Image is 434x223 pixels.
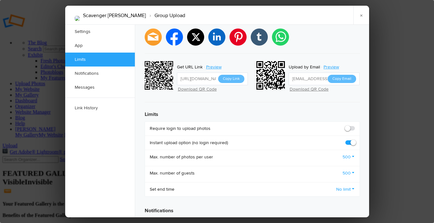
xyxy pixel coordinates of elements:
[177,63,203,71] div: Get URL Link
[343,170,355,176] a: 500
[146,10,185,21] li: Group Upload
[65,80,135,94] a: Messages
[75,16,80,21] img: IMG_1167.png
[65,101,135,115] a: Link History
[353,6,369,25] a: ×
[150,186,174,193] b: Set end time
[208,29,225,46] li: linkedin
[65,67,135,80] a: Notifications
[343,154,355,160] a: 500
[290,86,329,92] a: Download QR Code
[150,170,195,176] b: Max. number of guests
[150,125,211,132] b: Require login to upload photos
[272,29,289,46] li: whatsapp
[336,186,355,193] a: No limit
[218,75,244,83] button: Copy Link
[145,61,175,92] div: https://slickpic.us/18210097wYZ0
[230,29,247,46] li: pinterest
[65,39,135,53] a: App
[251,29,268,46] li: tumblr
[203,63,226,71] a: Preview
[289,63,320,71] div: Upload by Email
[320,63,344,71] a: Preview
[166,29,183,46] li: facebook
[150,140,228,146] b: Instant upload option (no login required)
[328,75,356,83] button: Copy Email
[187,29,204,46] li: twitter
[145,105,360,118] h3: Limits
[145,202,360,214] h3: Notifications
[65,25,135,39] a: Settings
[256,61,287,92] div: a5gef@slickpic.net
[83,10,146,21] li: Scavenger [PERSON_NAME]
[65,53,135,67] a: Limits
[150,154,213,160] b: Max. number of photos per user
[178,86,217,92] a: Download QR Code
